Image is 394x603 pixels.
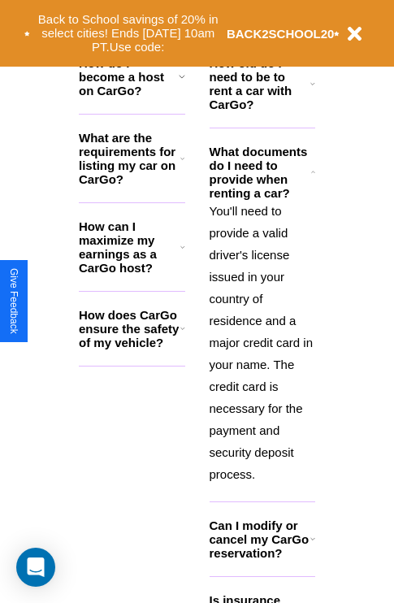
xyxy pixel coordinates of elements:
[79,56,179,98] h3: How do I become a host on CarGo?
[227,27,335,41] b: BACK2SCHOOL20
[210,145,312,200] h3: What documents do I need to provide when renting a car?
[8,268,19,334] div: Give Feedback
[30,8,227,59] button: Back to School savings of 20% in select cities! Ends [DATE] 10am PT.Use code:
[79,131,180,186] h3: What are the requirements for listing my car on CarGo?
[79,219,180,275] h3: How can I maximize my earnings as a CarGo host?
[210,56,311,111] h3: How old do I need to be to rent a car with CarGo?
[210,200,316,485] p: You'll need to provide a valid driver's license issued in your country of residence and a major c...
[210,518,310,560] h3: Can I modify or cancel my CarGo reservation?
[79,308,180,349] h3: How does CarGo ensure the safety of my vehicle?
[16,548,55,587] div: Open Intercom Messenger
